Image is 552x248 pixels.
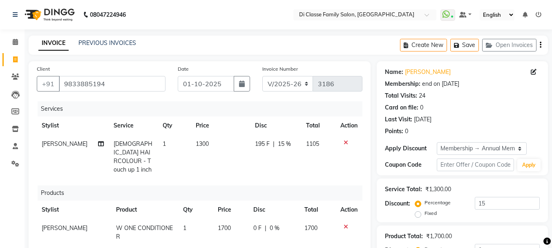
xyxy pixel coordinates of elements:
th: Qty [178,201,213,219]
a: INVOICE [38,36,69,51]
div: 0 [420,103,423,112]
span: 0 F [253,224,261,232]
a: [PERSON_NAME] [405,68,451,76]
th: Total [299,201,335,219]
div: Coupon Code [385,161,436,169]
th: Stylist [37,116,109,135]
th: Disc [250,116,301,135]
th: Total [301,116,335,135]
div: Name: [385,68,403,76]
span: 1105 [306,140,319,147]
div: Apply Discount [385,144,436,153]
button: Apply [517,159,541,171]
span: 1 [163,140,166,147]
th: Action [335,201,362,219]
div: 0 [405,127,408,136]
span: [PERSON_NAME] [42,140,87,147]
div: Discount: [385,199,410,208]
a: PREVIOUS INVOICES [78,39,136,47]
button: Save [450,39,479,51]
span: 1700 [218,224,231,232]
div: Service Total: [385,185,422,194]
label: Percentage [425,199,451,206]
span: [PERSON_NAME] [42,224,87,232]
span: W ONE CONDITIONER [116,224,173,240]
span: 1300 [196,140,209,147]
div: Last Visit: [385,115,412,124]
th: Action [335,116,362,135]
input: Enter Offer / Coupon Code [437,159,514,171]
button: +91 [37,76,60,92]
div: Products [38,185,369,201]
button: Open Invoices [482,39,536,51]
label: Invoice Number [262,65,298,73]
div: 24 [419,92,425,100]
div: end on [DATE] [422,80,459,88]
th: Product [111,201,178,219]
span: 1700 [304,224,317,232]
span: 15 % [278,140,291,148]
label: Fixed [425,210,437,217]
span: | [273,140,275,148]
div: Product Total: [385,232,423,241]
div: Card on file: [385,103,418,112]
label: Client [37,65,50,73]
div: [DATE] [414,115,431,124]
div: Membership: [385,80,420,88]
button: Create New [400,39,447,51]
span: [DEMOGRAPHIC_DATA] HAIRCOLOUR - Touch up 1 inch [114,140,152,173]
b: 08047224946 [90,3,126,26]
th: Price [213,201,249,219]
div: Services [38,101,369,116]
th: Service [109,116,158,135]
div: Points: [385,127,403,136]
th: Stylist [37,201,111,219]
th: Disc [248,201,299,219]
span: 0 % [270,224,279,232]
div: ₹1,300.00 [425,185,451,194]
th: Qty [158,116,190,135]
label: Date [178,65,189,73]
div: ₹1,700.00 [426,232,452,241]
th: Price [191,116,250,135]
span: 195 F [255,140,270,148]
img: logo [21,3,77,26]
input: Search by Name/Mobile/Email/Code [59,76,165,92]
span: 1 [183,224,186,232]
span: | [265,224,266,232]
div: Total Visits: [385,92,417,100]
